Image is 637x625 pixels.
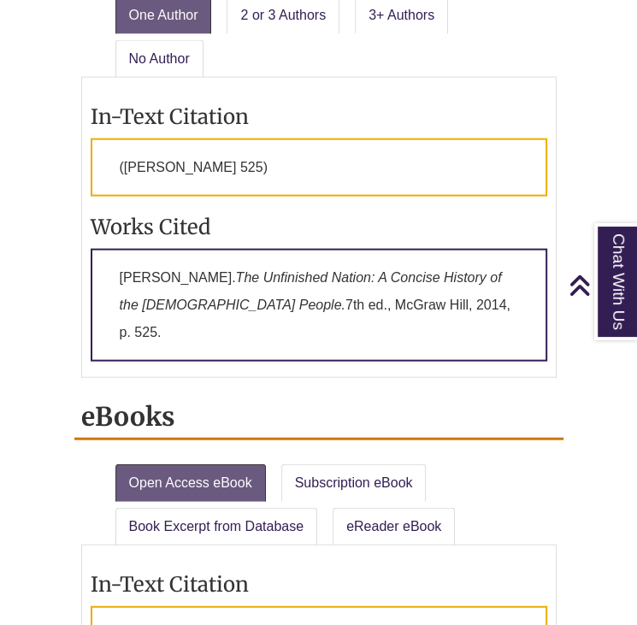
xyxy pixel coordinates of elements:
p: [PERSON_NAME]. 7th ed., McGraw Hill, 2014, p. 525. [91,249,547,362]
a: Subscription eBook [281,464,427,502]
h3: In-Text Citation [91,103,547,130]
a: Book Excerpt from Database [115,508,318,545]
h2: eBooks [74,395,563,440]
h3: In-Text Citation [91,571,547,598]
a: Open Access eBook [115,464,266,502]
em: The Unfinished Nation: A Concise History of the [DEMOGRAPHIC_DATA] People. [120,270,502,312]
h3: Works Cited [91,214,547,240]
a: No Author [115,40,203,78]
a: Back to Top [569,274,633,297]
p: ([PERSON_NAME] 525) [91,139,547,197]
a: eReader eBook [333,508,455,545]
